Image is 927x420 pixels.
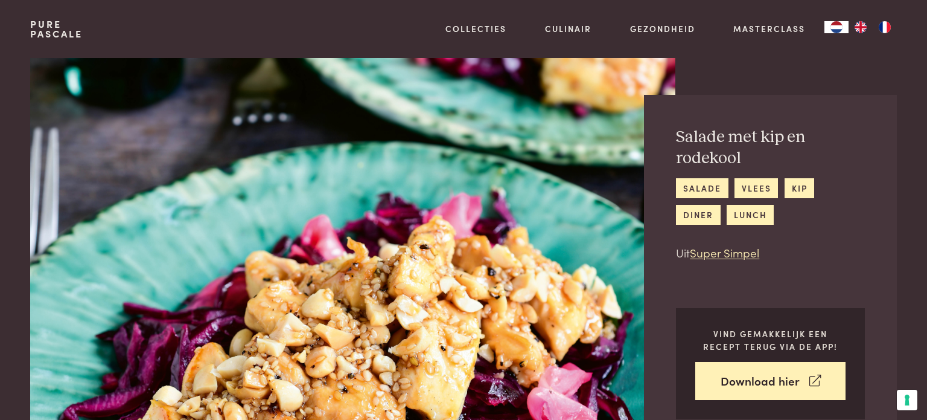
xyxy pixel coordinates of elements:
[695,362,846,400] a: Download hier
[824,21,849,33] div: Language
[676,244,865,262] p: Uit
[676,127,865,169] h2: Salade met kip en rodekool
[785,178,814,198] a: kip
[897,390,917,410] button: Uw voorkeuren voor toestemming voor trackingtechnologieën
[545,22,591,35] a: Culinair
[30,19,83,39] a: PurePascale
[824,21,849,33] a: NL
[727,205,774,225] a: lunch
[734,178,778,198] a: vlees
[676,178,728,198] a: salade
[733,22,805,35] a: Masterclass
[445,22,506,35] a: Collecties
[824,21,897,33] aside: Language selected: Nederlands
[695,328,846,352] p: Vind gemakkelijk een recept terug via de app!
[849,21,897,33] ul: Language list
[630,22,695,35] a: Gezondheid
[676,205,720,225] a: diner
[690,244,759,260] a: Super Simpel
[849,21,873,33] a: EN
[873,21,897,33] a: FR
